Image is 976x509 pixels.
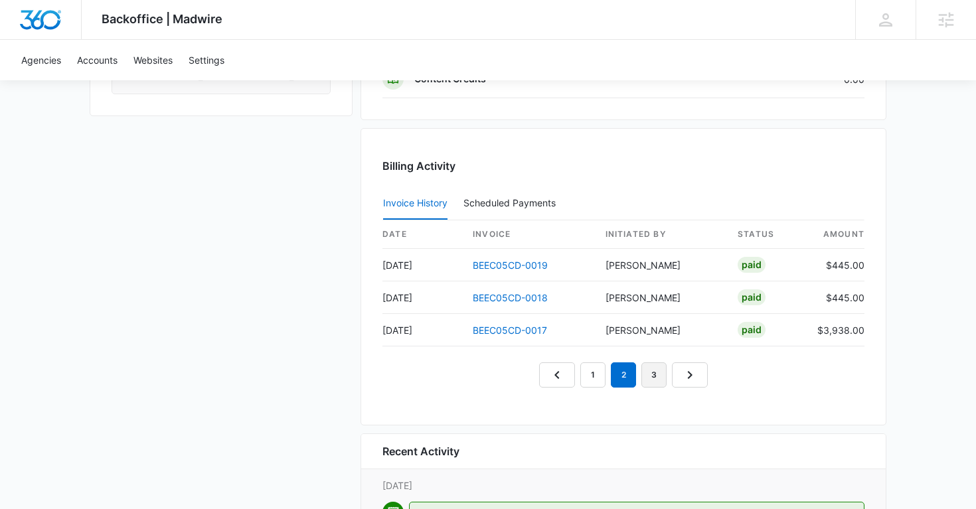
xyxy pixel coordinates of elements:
[595,314,728,346] td: [PERSON_NAME]
[672,362,708,388] a: Next Page
[595,220,728,249] th: Initiated By
[539,362,575,388] a: Previous Page
[727,220,807,249] th: status
[13,40,69,80] a: Agencies
[807,281,864,314] td: $445.00
[473,259,548,271] a: BEEC05CD-0019
[181,40,232,80] a: Settings
[580,362,606,388] a: Page 1
[382,220,462,249] th: date
[463,198,561,208] div: Scheduled Payments
[611,362,636,388] em: 2
[595,281,728,314] td: [PERSON_NAME]
[125,40,181,80] a: Websites
[382,443,459,459] h6: Recent Activity
[738,257,766,273] div: Paid
[738,289,766,305] div: Paid
[382,478,864,492] p: [DATE]
[102,12,222,26] span: Backoffice | Madwire
[383,188,447,220] button: Invoice History
[382,314,462,346] td: [DATE]
[462,220,595,249] th: invoice
[595,249,728,281] td: [PERSON_NAME]
[473,325,547,336] a: BEEC05CD-0017
[382,249,462,281] td: [DATE]
[641,362,667,388] a: Page 3
[539,362,708,388] nav: Pagination
[807,314,864,346] td: $3,938.00
[807,249,864,281] td: $445.00
[738,322,766,338] div: Paid
[473,292,548,303] a: BEEC05CD-0018
[382,158,864,174] h3: Billing Activity
[807,220,864,249] th: amount
[69,40,125,80] a: Accounts
[382,281,462,314] td: [DATE]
